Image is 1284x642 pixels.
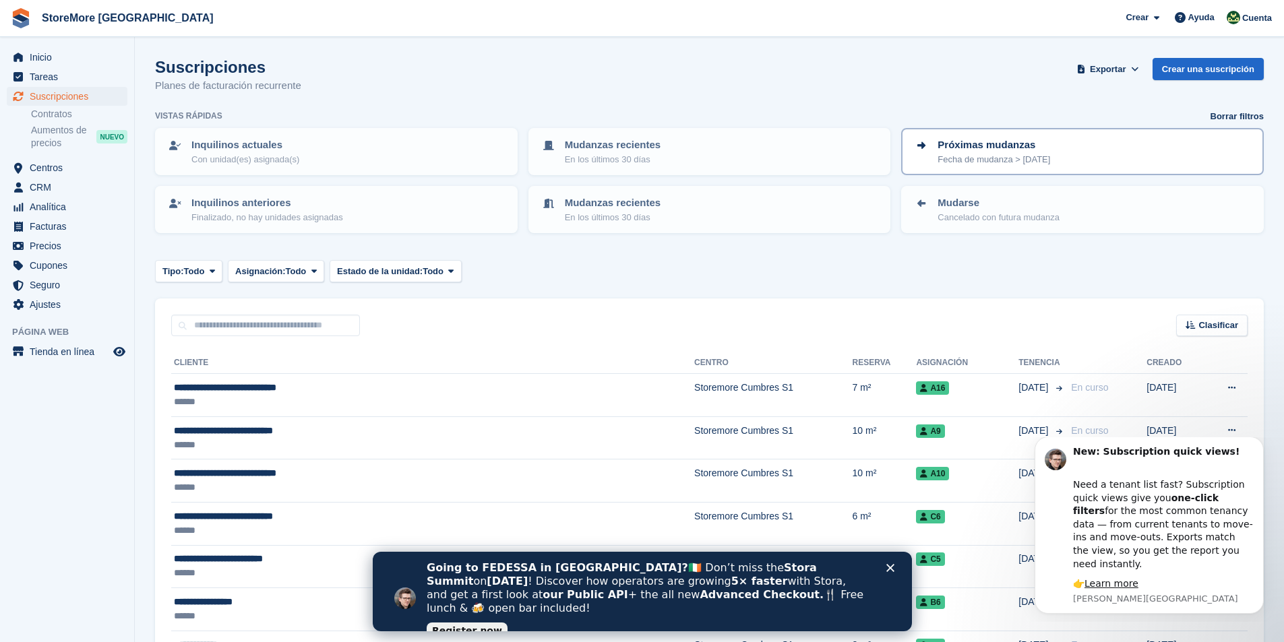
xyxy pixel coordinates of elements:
span: Tareas [30,67,111,86]
span: Crear [1126,11,1149,24]
button: Asignación: Todo [228,260,324,282]
p: Inquilinos actuales [191,137,299,153]
td: Storemore Cumbres S1 [694,459,852,503]
td: Storemore Cumbres S1 [694,545,852,588]
td: Storemore Cumbres S1 [694,502,852,545]
b: New: Subscription quick views! [59,9,225,20]
span: [DATE] [1018,381,1051,395]
span: Tienda en línea [30,342,111,361]
a: Aumentos de precios NUEVO [31,123,127,150]
a: menu [7,197,127,216]
a: menu [7,256,127,275]
iframe: Intercom live chat banner [373,552,912,631]
a: menu [7,295,127,314]
span: Todo [184,265,205,278]
p: Con unidad(es) asignada(s) [191,153,299,166]
button: Tipo: Todo [155,260,222,282]
div: 👉 [59,140,239,154]
span: CRM [30,178,111,197]
span: Suscripciones [30,87,111,106]
span: Precios [30,236,111,255]
p: Finalizado, no hay unidades asignadas [191,211,343,224]
div: Cerrar [514,12,527,20]
span: Centros [30,158,111,177]
div: Need a tenant list fast? Subscription quick views give you for the most common tenancy data — fro... [59,28,239,133]
span: A9 [916,424,944,438]
td: 10 m² [853,459,917,503]
th: Cliente [171,352,694,374]
a: StoreMore [GEOGRAPHIC_DATA] [36,7,219,29]
a: Mudarse Cancelado con futura mudanza [903,187,1262,232]
span: Página web [12,325,134,339]
td: [DATE] [1147,374,1202,417]
a: menú [7,342,127,361]
p: En los últimos 30 días [565,153,661,166]
p: Planes de facturación recurrente [155,78,301,94]
a: menu [7,236,127,255]
h1: Suscripciones [155,58,301,76]
th: Asignación [916,352,1018,374]
span: Cuenta [1242,11,1272,25]
th: Tenencia [1018,352,1066,374]
img: Claudia Cortes [1227,11,1240,24]
th: Centro [694,352,852,374]
img: Profile image for Steven [30,11,52,33]
td: [DATE] [1147,416,1202,459]
span: Todo [286,265,307,278]
th: Creado [1147,352,1202,374]
p: Cancelado con futura mudanza [938,211,1060,224]
button: Estado de la unidad: Todo [330,260,462,282]
p: Mudanzas recientes [565,137,661,153]
a: Mudanzas recientes En los últimos 30 días [530,129,890,174]
td: 10 m² [853,416,917,459]
span: Clasificar [1198,319,1238,332]
button: Exportar [1074,58,1142,80]
span: Cupones [30,256,111,275]
span: C5 [916,552,944,566]
a: menu [7,178,127,197]
p: Message from Steven, sent Ahora [59,156,239,168]
span: Facturas [30,217,111,236]
a: Register now [54,71,135,87]
span: Seguro [30,276,111,294]
p: Próximas mudanzas [938,137,1050,153]
a: Inquilinos actuales Con unidad(es) asignada(s) [156,129,516,174]
span: B6 [916,596,944,609]
span: A10 [916,467,949,480]
img: stora-icon-8386f47178a22dfd0bd8f6a31ec36ba5ce8667c1dd55bd0f319d3a0aa187defe.svg [11,8,31,28]
a: Crear una suscripción [1153,58,1264,80]
div: NUEVO [96,130,127,143]
a: menu [7,67,127,86]
span: Ayuda [1188,11,1215,24]
a: menu [7,87,127,106]
span: En curso [1071,382,1108,393]
span: [DATE] [1018,424,1051,438]
p: En los últimos 30 días [565,211,661,224]
a: menu [7,217,127,236]
span: Inicio [30,48,111,67]
td: 6 m² [853,545,917,588]
a: Vista previa de la tienda [111,344,127,360]
a: Learn more [70,141,124,152]
span: C6 [916,510,944,523]
td: 6 m² [853,502,917,545]
h6: Vistas rápidas [155,110,222,122]
p: Mudarse [938,195,1060,211]
span: Todo [423,265,444,278]
a: Mudanzas recientes En los últimos 30 días [530,187,890,232]
span: Ajustes [30,295,111,314]
a: Contratos [31,108,127,121]
a: Inquilinos anteriores Finalizado, no hay unidades asignadas [156,187,516,232]
span: Exportar [1090,63,1126,76]
a: menu [7,276,127,294]
a: menu [7,48,127,67]
p: Mudanzas recientes [565,195,661,211]
td: Storemore Cumbres S1 [694,374,852,417]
